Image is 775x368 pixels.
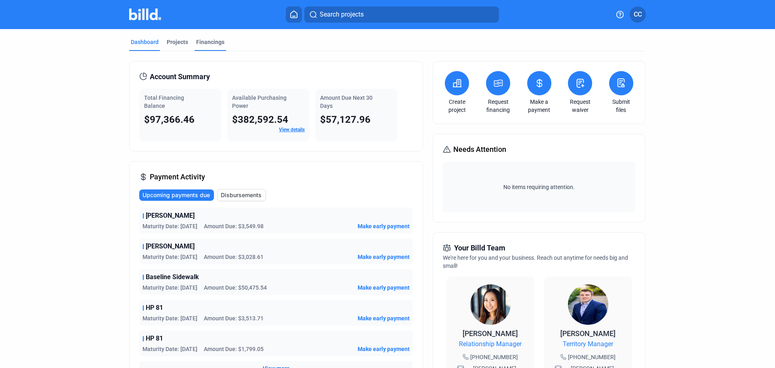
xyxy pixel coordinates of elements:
[279,127,305,132] a: View details
[634,10,642,19] span: CC
[459,339,522,349] span: Relationship Manager
[560,329,616,338] span: [PERSON_NAME]
[142,284,197,292] span: Maturity Date: [DATE]
[131,38,159,46] div: Dashboard
[568,353,616,361] span: [PHONE_NUMBER]
[144,95,184,109] span: Total Financing Balance
[358,253,410,261] button: Make early payment
[196,38,224,46] div: Financings
[358,314,410,322] button: Make early payment
[443,98,471,114] a: Create project
[566,98,594,114] a: Request waiver
[146,272,199,282] span: Baseline Sidewalk
[139,189,214,201] button: Upcoming payments due
[454,242,505,254] span: Your Billd Team
[320,10,364,19] span: Search projects
[320,95,373,109] span: Amount Due Next 30 Days
[204,345,264,353] span: Amount Due: $1,799.05
[607,98,635,114] a: Submit files
[484,98,512,114] a: Request financing
[221,191,262,199] span: Disbursements
[453,144,506,155] span: Needs Attention
[358,222,410,230] button: Make early payment
[525,98,553,114] a: Make a payment
[232,114,288,125] span: $382,592.54
[129,8,161,20] img: Billd Company Logo
[146,303,163,313] span: HP 81
[358,284,410,292] button: Make early payment
[142,191,210,199] span: Upcoming payments due
[443,254,628,269] span: We're here for you and your business. Reach out anytime for needs big and small!
[463,329,518,338] span: [PERSON_NAME]
[150,171,205,183] span: Payment Activity
[142,222,197,230] span: Maturity Date: [DATE]
[320,114,371,125] span: $57,127.96
[204,253,264,261] span: Amount Due: $3,028.61
[142,253,197,261] span: Maturity Date: [DATE]
[217,189,266,201] button: Disbursements
[232,95,287,109] span: Available Purchasing Power
[146,334,163,343] span: HP 81
[358,345,410,353] button: Make early payment
[446,183,632,191] span: No items requiring attention.
[146,211,195,221] span: [PERSON_NAME]
[142,314,197,322] span: Maturity Date: [DATE]
[150,71,210,82] span: Account Summary
[167,38,188,46] div: Projects
[144,114,195,125] span: $97,366.46
[142,345,197,353] span: Maturity Date: [DATE]
[304,6,499,23] button: Search projects
[204,222,264,230] span: Amount Due: $3,549.98
[470,284,511,325] img: Relationship Manager
[204,314,264,322] span: Amount Due: $3,513.71
[568,284,608,325] img: Territory Manager
[563,339,613,349] span: Territory Manager
[146,242,195,251] span: [PERSON_NAME]
[204,284,267,292] span: Amount Due: $50,475.54
[630,6,646,23] button: CC
[470,353,518,361] span: [PHONE_NUMBER]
